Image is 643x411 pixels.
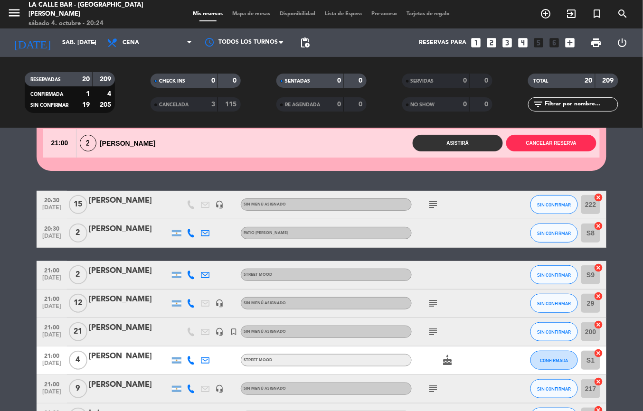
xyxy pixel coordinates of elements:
span: Disponibilidad [275,11,321,17]
i: filter_list [533,99,544,110]
strong: 0 [463,101,467,108]
i: subject [427,298,439,309]
span: 21 [69,322,87,341]
i: cancel [594,291,604,301]
i: looks_3 [501,37,513,49]
span: Tarjetas de regalo [402,11,455,17]
strong: 20 [82,76,90,83]
strong: 20 [585,77,593,84]
span: 21:00 [40,293,64,304]
span: 2 [80,135,96,151]
span: [DATE] [40,360,64,371]
span: SIN CONFIRMAR [538,231,571,236]
strong: 19 [82,102,90,108]
button: Cancelar reserva [506,135,596,151]
i: power_settings_new [617,37,628,48]
i: cancel [594,263,604,272]
strong: 3 [211,101,215,108]
strong: 1 [86,91,90,97]
span: CANCELADA [159,103,189,107]
span: Sin menú asignado [244,330,286,334]
i: looks_4 [517,37,529,49]
i: headset_mic [215,327,224,336]
strong: 4 [107,91,113,97]
span: 4 [69,351,87,370]
span: 2 [69,224,87,243]
span: RE AGENDADA [285,103,320,107]
strong: 0 [484,101,490,108]
span: 21:00 [40,321,64,332]
div: [PERSON_NAME] [89,223,170,235]
span: SIN CONFIRMAR [538,386,571,392]
span: [DATE] [40,389,64,400]
span: 21:00 [40,378,64,389]
button: SIN CONFIRMAR [530,224,578,243]
span: 15 [69,195,87,214]
div: [PERSON_NAME] [89,293,170,306]
div: [PERSON_NAME] [89,350,170,363]
div: [PERSON_NAME] [89,195,170,207]
span: pending_actions [299,37,311,48]
button: SIN CONFIRMAR [530,195,578,214]
i: cancel [594,377,604,386]
span: SIN CONFIRMAR [538,272,571,278]
span: 21:00 [40,264,64,275]
strong: 115 [226,101,239,108]
span: STREET MOOD [244,358,272,362]
i: arrow_drop_down [88,37,100,48]
button: CONFIRMADA [530,351,578,370]
span: 12 [69,294,87,313]
span: Sin menú asignado [244,387,286,391]
span: Reservas para [419,39,466,46]
span: [DATE] [40,332,64,343]
i: add_box [564,37,576,49]
i: menu [7,6,21,20]
strong: 0 [484,77,490,84]
span: [DATE] [40,205,64,215]
strong: 0 [211,77,215,84]
button: SIN CONFIRMAR [530,322,578,341]
span: Mis reservas [189,11,228,17]
strong: 0 [337,101,341,108]
i: looks_two [485,37,498,49]
div: [PERSON_NAME] [89,379,170,391]
span: Lista de Espera [321,11,367,17]
i: exit_to_app [566,8,577,19]
strong: 209 [603,77,616,84]
i: looks_5 [532,37,545,49]
i: [DATE] [7,32,57,53]
i: add_circle_outline [540,8,552,19]
i: cake [442,355,453,366]
i: headset_mic [215,299,224,308]
span: SIN CONFIRMAR [30,103,68,108]
span: 20:30 [40,223,64,234]
span: Mapa de mesas [228,11,275,17]
span: SERVIDAS [411,79,434,84]
i: search [617,8,629,19]
div: [PERSON_NAME] [76,135,164,151]
button: SIN CONFIRMAR [530,294,578,313]
span: Pre-acceso [367,11,402,17]
i: cancel [594,193,604,202]
div: La Calle Bar - [GEOGRAPHIC_DATA][PERSON_NAME] [28,0,154,19]
strong: 0 [233,77,239,84]
span: 9 [69,379,87,398]
div: [PERSON_NAME] [89,265,170,277]
span: Cena [123,39,139,46]
button: menu [7,6,21,23]
span: CONFIRMADA [30,92,63,97]
span: [DATE] [40,233,64,244]
i: headset_mic [215,200,224,209]
i: cancel [594,348,604,358]
span: STREET MOOD [244,273,272,277]
strong: 0 [337,77,341,84]
div: LOG OUT [609,28,636,57]
span: print [590,37,602,48]
input: Filtrar por nombre... [544,99,618,110]
strong: 0 [359,77,364,84]
span: 2 [69,265,87,284]
span: [DATE] [40,275,64,286]
span: SIN CONFIRMAR [538,329,571,335]
button: SIN CONFIRMAR [530,379,578,398]
i: subject [427,199,439,210]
